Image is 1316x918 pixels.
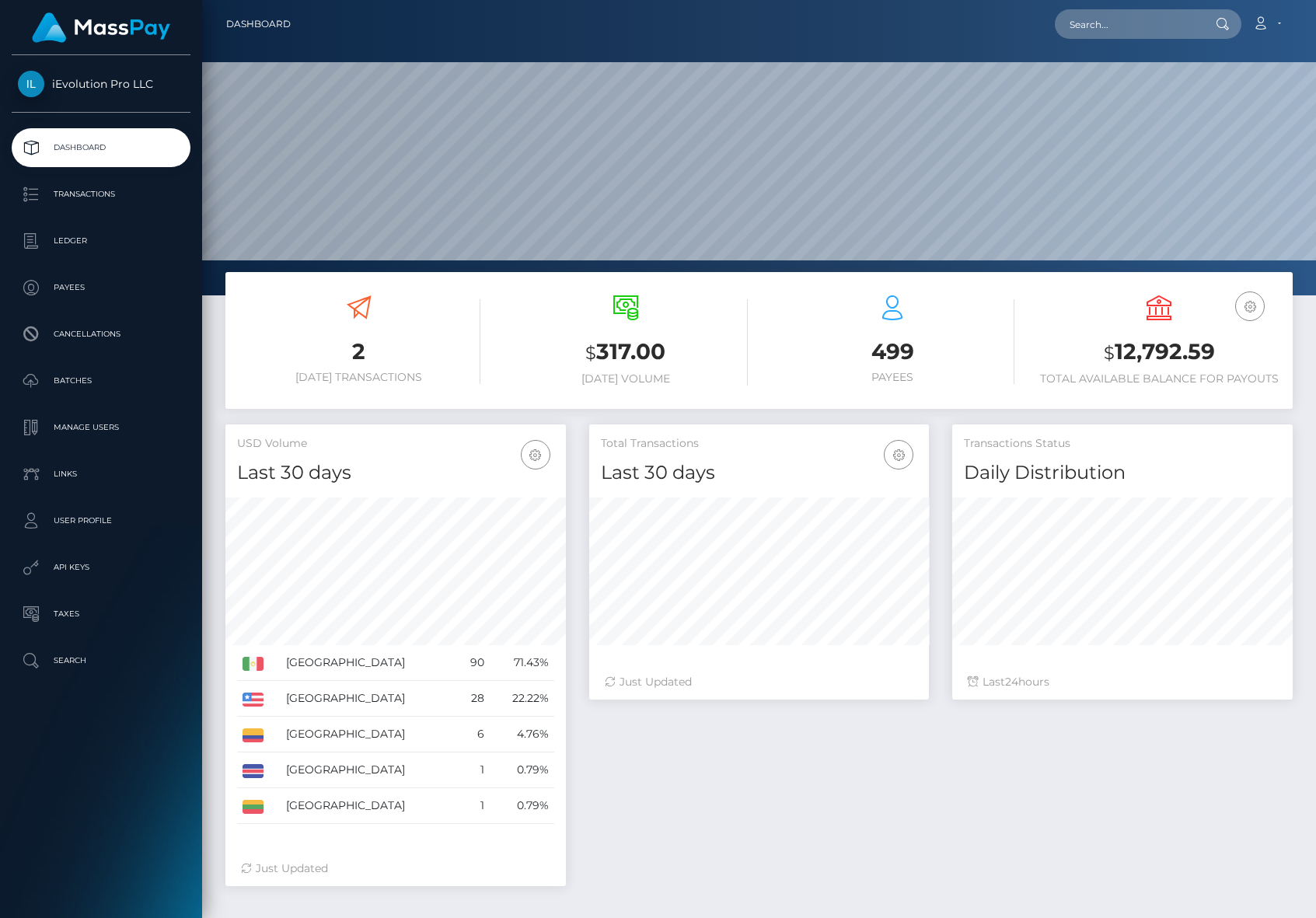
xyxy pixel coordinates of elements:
[18,369,184,393] p: Batches
[243,657,264,671] img: MX.png
[18,229,184,253] p: Ledger
[281,752,456,788] td: [GEOGRAPHIC_DATA]
[490,645,554,681] td: 71.43%
[18,183,184,206] p: Transactions
[490,681,554,717] td: 22.22%
[281,717,456,752] td: [GEOGRAPHIC_DATA]
[281,645,456,681] td: [GEOGRAPHIC_DATA]
[18,602,184,626] p: Taxes
[18,276,184,299] p: Payees
[12,548,190,587] a: API Keys
[12,408,190,447] a: Manage Users
[456,681,490,717] td: 28
[1005,675,1018,689] span: 24
[226,8,291,40] a: Dashboard
[18,509,184,532] p: User Profile
[456,717,490,752] td: 6
[1038,372,1281,386] h6: Total Available Balance for Payouts
[1038,337,1281,368] h3: 12,792.59
[12,128,190,167] a: Dashboard
[18,649,184,672] p: Search
[1104,342,1115,364] small: $
[18,323,184,346] p: Cancellations
[1055,9,1201,39] input: Search...
[237,459,554,487] h4: Last 30 days
[12,361,190,400] a: Batches
[605,674,914,690] div: Just Updated
[18,462,184,486] p: Links
[504,337,747,368] h3: 317.00
[968,674,1277,690] div: Last hours
[964,436,1281,452] h5: Transactions Status
[12,315,190,354] a: Cancellations
[504,372,747,386] h6: [DATE] Volume
[12,268,190,307] a: Payees
[237,337,480,367] h3: 2
[32,12,170,43] img: MassPay Logo
[601,436,918,452] h5: Total Transactions
[243,800,264,814] img: LT.png
[12,501,190,540] a: User Profile
[585,342,596,364] small: $
[771,337,1014,367] h3: 499
[456,645,490,681] td: 90
[456,788,490,824] td: 1
[243,693,264,707] img: US.png
[12,595,190,634] a: Taxes
[456,752,490,788] td: 1
[243,728,264,742] img: CO.png
[18,71,44,97] img: iEvolution Pro LLC
[12,455,190,494] a: Links
[490,752,554,788] td: 0.79%
[12,641,190,680] a: Search
[964,459,1281,487] h4: Daily Distribution
[237,371,480,384] h6: [DATE] Transactions
[601,459,918,487] h4: Last 30 days
[12,77,190,91] span: iEvolution Pro LLC
[12,222,190,260] a: Ledger
[490,717,554,752] td: 4.76%
[12,175,190,214] a: Transactions
[18,416,184,439] p: Manage Users
[490,788,554,824] td: 0.79%
[18,136,184,159] p: Dashboard
[18,556,184,579] p: API Keys
[241,860,550,877] div: Just Updated
[281,681,456,717] td: [GEOGRAPHIC_DATA]
[237,436,554,452] h5: USD Volume
[243,764,264,778] img: CR.png
[771,371,1014,384] h6: Payees
[281,788,456,824] td: [GEOGRAPHIC_DATA]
